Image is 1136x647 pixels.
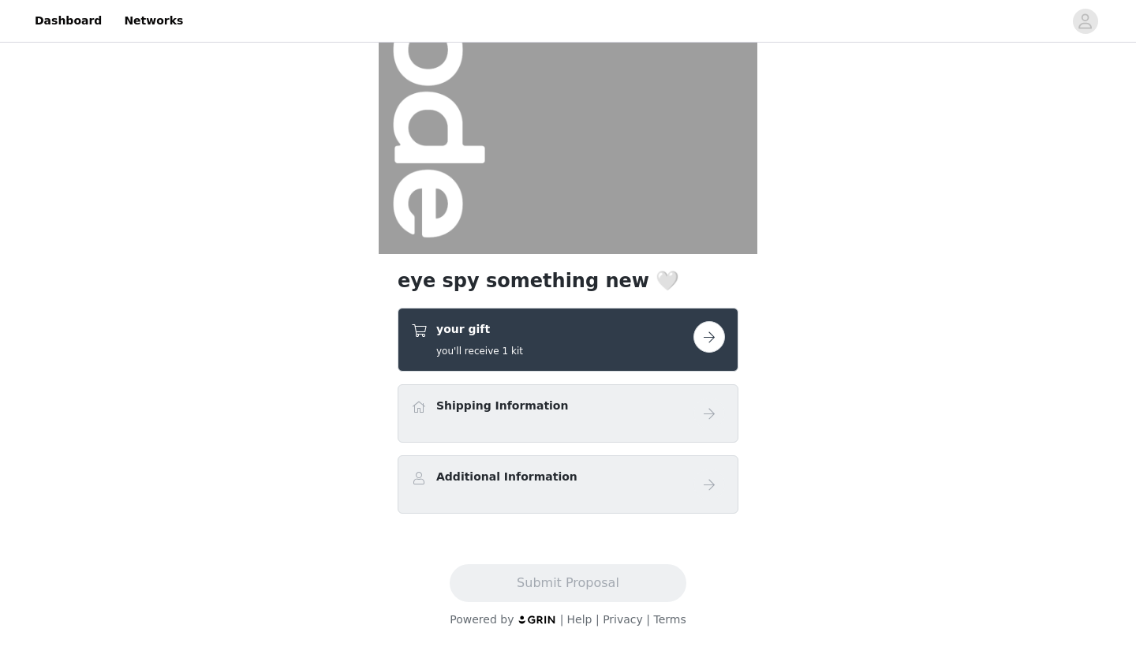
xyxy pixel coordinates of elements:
h4: Additional Information [436,469,577,485]
h5: you'll receive 1 kit [436,344,523,358]
h4: Shipping Information [436,398,568,414]
span: | [560,613,564,626]
div: Shipping Information [398,384,738,443]
span: Powered by [450,613,514,626]
a: Help [567,613,592,626]
span: | [596,613,600,626]
div: avatar [1078,9,1093,34]
a: Terms [653,613,686,626]
div: your gift [398,308,738,372]
button: Submit Proposal [450,564,686,602]
img: logo [518,615,557,625]
h4: your gift [436,321,523,338]
div: Additional Information [398,455,738,514]
a: Dashboard [25,3,111,39]
a: Privacy [603,613,643,626]
span: | [646,613,650,626]
h1: eye spy something new 🤍 [398,267,738,295]
a: Networks [114,3,192,39]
